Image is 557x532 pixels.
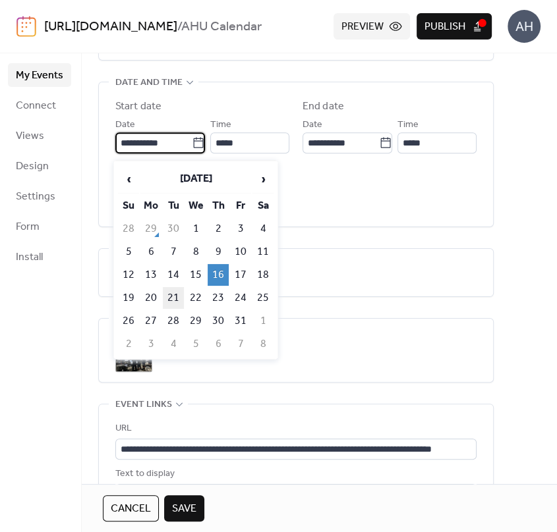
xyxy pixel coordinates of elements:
th: Tu [163,195,184,217]
td: 4 [163,333,184,355]
td: 1 [185,218,206,240]
td: 7 [230,333,251,355]
td: 21 [163,287,184,309]
a: Install [8,245,71,269]
td: 28 [163,310,184,332]
td: 19 [118,287,139,309]
th: Sa [252,195,274,217]
th: Mo [140,195,161,217]
span: Preview [341,19,384,35]
span: Design [16,159,49,174]
td: 9 [208,241,229,263]
span: Save [172,501,196,517]
td: 27 [140,310,161,332]
td: 5 [185,333,206,355]
th: Su [118,195,139,217]
th: Fr [230,195,251,217]
td: 11 [252,241,274,263]
td: 6 [140,241,161,263]
td: 16 [208,264,229,286]
span: Install [16,250,43,265]
div: Text to display [115,466,474,482]
td: 18 [252,264,274,286]
td: 13 [140,264,161,286]
span: My Events [16,68,63,84]
button: Publish [417,13,492,40]
img: logo [16,16,36,37]
td: 8 [252,333,274,355]
td: 1 [252,310,274,332]
td: 5 [118,241,139,263]
td: 26 [118,310,139,332]
span: Time [210,117,231,133]
td: 15 [185,264,206,286]
td: 14 [163,264,184,286]
button: Preview [334,13,410,40]
td: 31 [230,310,251,332]
td: 3 [140,333,161,355]
b: / [177,14,181,40]
span: Date [303,117,322,133]
span: Date [115,117,135,133]
span: Time [397,117,419,133]
button: Cancel [103,495,159,521]
td: 22 [185,287,206,309]
td: 23 [208,287,229,309]
span: Connect [16,98,56,114]
a: [URL][DOMAIN_NAME] [44,14,177,40]
div: Start date [115,99,161,115]
td: 20 [140,287,161,309]
span: Settings [16,189,55,205]
a: My Events [8,63,71,87]
div: End date [303,99,344,115]
button: Save [164,495,204,521]
a: Views [8,124,71,147]
span: Form [16,219,40,235]
div: AH [508,10,541,43]
th: [DATE] [140,165,251,194]
span: Publish [425,19,465,35]
td: 3 [230,218,251,240]
th: We [185,195,206,217]
a: Settings [8,184,71,208]
span: Date and time [115,75,183,91]
td: 29 [185,310,206,332]
td: 25 [252,287,274,309]
td: 4 [252,218,274,240]
span: Views [16,128,44,144]
td: 2 [118,333,139,355]
td: 17 [230,264,251,286]
b: AHU Calendar [181,14,262,40]
div: URL [115,421,474,437]
td: 12 [118,264,139,286]
th: Th [208,195,229,217]
td: 28 [118,218,139,240]
a: Form [8,215,71,238]
a: Design [8,154,71,178]
a: Connect [8,93,71,117]
td: 2 [208,218,229,240]
td: 24 [230,287,251,309]
span: ‹ [119,166,138,192]
span: Event links [115,397,172,413]
td: 6 [208,333,229,355]
td: 30 [208,310,229,332]
td: 8 [185,241,206,263]
span: Cancel [111,501,151,517]
td: 29 [140,218,161,240]
span: › [253,166,273,192]
td: 10 [230,241,251,263]
td: 30 [163,218,184,240]
td: 7 [163,241,184,263]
